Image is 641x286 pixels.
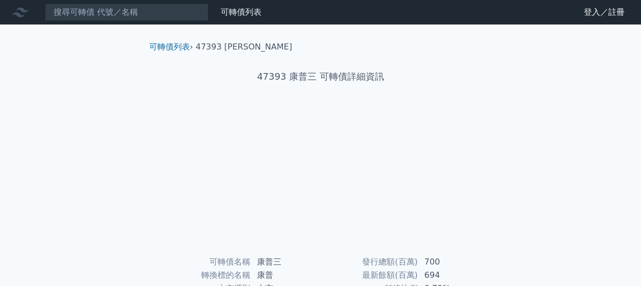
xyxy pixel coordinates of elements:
li: 47393 [PERSON_NAME] [196,41,292,53]
h1: 47393 康普三 可轉債詳細資訊 [141,69,501,84]
a: 可轉債列表 [149,42,190,52]
td: 發行總額(百萬) [321,255,418,269]
td: 可轉債名稱 [153,255,251,269]
td: 轉換標的名稱 [153,269,251,282]
input: 搜尋可轉債 代號／名稱 [45,4,208,21]
li: › [149,41,193,53]
a: 可轉債列表 [221,7,262,17]
td: 康普 [251,269,321,282]
a: 登入／註冊 [576,4,633,20]
td: 康普三 [251,255,321,269]
td: 694 [418,269,488,282]
td: 最新餘額(百萬) [321,269,418,282]
td: 700 [418,255,488,269]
